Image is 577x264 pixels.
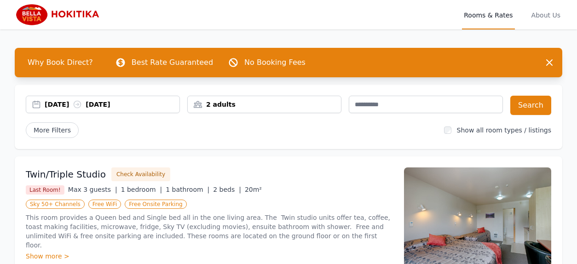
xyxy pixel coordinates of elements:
span: 2 beds | [213,186,241,193]
div: Show more > [26,252,393,261]
h3: Twin/Triple Studio [26,168,106,181]
span: Max 3 guests | [68,186,117,193]
button: Search [510,96,551,115]
span: Free WiFi [88,200,121,209]
span: Sky 50+ Channels [26,200,85,209]
div: [DATE] [DATE] [45,100,179,109]
span: 20m² [245,186,262,193]
span: 1 bedroom | [121,186,162,193]
p: Best Rate Guaranteed [132,57,213,68]
img: Bella Vista Hokitika [15,4,104,26]
p: This room provides a Queen bed and Single bed all in the one living area. The Twin studio units o... [26,213,393,250]
button: Check Availability [111,167,170,181]
p: No Booking Fees [244,57,306,68]
span: Last Room! [26,185,64,195]
div: 2 adults [188,100,341,109]
span: Free Onsite Parking [125,200,186,209]
label: Show all room types / listings [457,126,551,134]
span: Why Book Direct? [20,53,100,72]
span: More Filters [26,122,79,138]
span: 1 bathroom | [166,186,209,193]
